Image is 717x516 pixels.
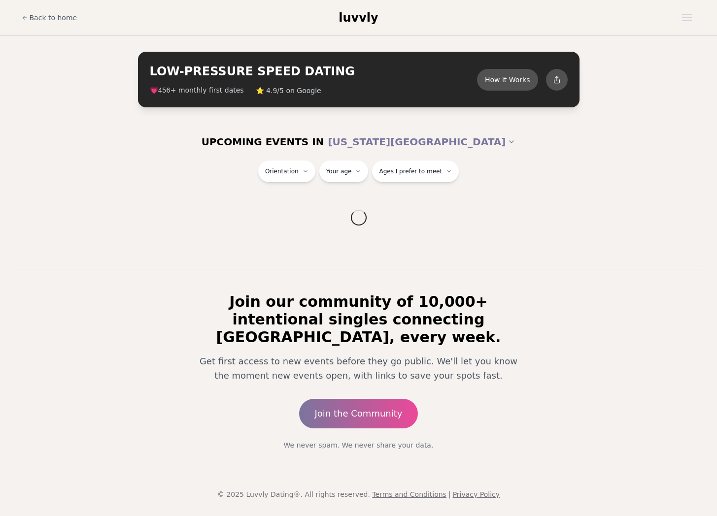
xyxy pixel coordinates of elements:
[319,161,369,182] button: Your age
[477,69,538,91] button: How it Works
[8,489,709,499] p: © 2025 Luvvly Dating®. All rights reserved.
[150,64,477,79] h2: LOW-PRESSURE SPEED DATING
[339,11,378,25] span: luvvly
[372,161,459,182] button: Ages I prefer to meet
[379,167,442,175] span: Ages I prefer to meet
[185,293,532,346] h2: Join our community of 10,000+ intentional singles connecting [GEOGRAPHIC_DATA], every week.
[326,167,352,175] span: Your age
[193,354,524,383] p: Get first access to new events before they go public. We'll let you know the moment new events op...
[678,10,696,25] button: Open menu
[30,13,77,23] span: Back to home
[299,399,418,428] a: Join the Community
[339,10,378,26] a: luvvly
[150,85,244,96] span: 💗 + monthly first dates
[158,87,171,95] span: 456
[22,8,77,28] a: Back to home
[265,167,299,175] span: Orientation
[258,161,315,182] button: Orientation
[202,135,324,149] span: UPCOMING EVENTS IN
[448,490,451,498] span: |
[328,131,515,153] button: [US_STATE][GEOGRAPHIC_DATA]
[453,490,500,498] a: Privacy Policy
[185,440,532,450] p: We never spam. We never share your data.
[256,86,321,96] span: ⭐ 4.9/5 on Google
[372,490,446,498] a: Terms and Conditions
